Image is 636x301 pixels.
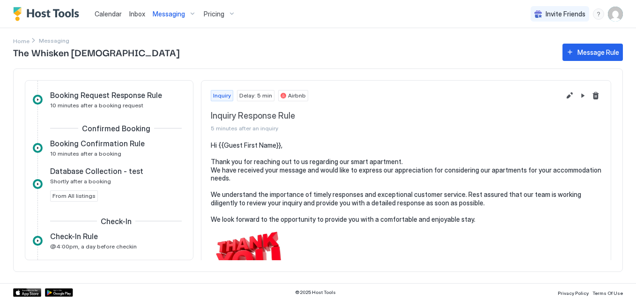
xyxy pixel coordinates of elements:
[239,91,272,100] span: Delay: 5 min
[101,217,132,226] span: Check-In
[50,102,143,109] span: 10 minutes after a booking request
[558,290,589,296] span: Privacy Policy
[13,288,41,297] a: App Store
[590,90,601,101] button: Delete message rule
[52,192,96,200] span: From All listings
[50,90,162,100] span: Booking Request Response Rule
[39,37,69,44] span: Breadcrumb
[204,10,224,18] span: Pricing
[564,90,575,101] button: Edit message rule
[592,287,623,297] a: Terms Of Use
[295,289,336,295] span: © 2025 Host Tools
[13,38,30,45] span: Home
[546,10,585,18] span: Invite Friends
[95,10,122,18] span: Calendar
[153,10,185,18] span: Messaging
[129,10,145,18] span: Inbox
[211,111,560,121] span: Inquiry Response Rule
[211,227,288,278] div: View image
[50,150,121,157] span: 10 minutes after a booking
[608,7,623,22] div: User profile
[13,36,30,45] a: Home
[13,7,83,21] a: Host Tools Logo
[50,166,143,176] span: Database Collection - test
[13,36,30,45] div: Breadcrumb
[50,139,145,148] span: Booking Confirmation Rule
[577,90,588,101] button: Pause Message Rule
[50,178,111,185] span: Shortly after a booking
[211,125,560,132] span: 5 minutes after an inquiry
[577,47,619,57] div: Message Rule
[45,288,73,297] a: Google Play Store
[50,243,137,250] span: @4:00pm, a day before checkin
[213,91,231,100] span: Inquiry
[288,91,306,100] span: Airbnb
[50,232,98,241] span: Check-In Rule
[211,141,601,223] pre: Hi {{Guest First Name}}, Thank you for reaching out to us regarding our smart apartment. We have ...
[82,124,150,133] span: Confirmed Booking
[129,9,145,19] a: Inbox
[558,287,589,297] a: Privacy Policy
[593,8,604,20] div: menu
[562,44,623,61] button: Message Rule
[95,9,122,19] a: Calendar
[592,290,623,296] span: Terms Of Use
[13,45,553,59] span: The Whisken [DEMOGRAPHIC_DATA]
